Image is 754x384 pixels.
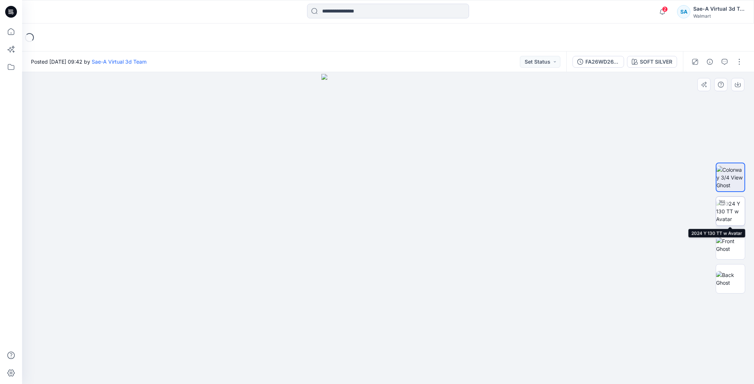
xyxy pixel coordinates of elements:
[677,5,690,18] div: SA
[716,200,745,223] img: 2024 Y 130 TT w Avatar
[704,56,716,68] button: Details
[572,56,624,68] button: FA26WD26_SOFT SILVER
[693,4,745,13] div: Sae-A Virtual 3d Team
[662,6,668,12] span: 2
[31,58,147,65] span: Posted [DATE] 09:42 by
[716,237,745,253] img: Front Ghost
[693,13,745,19] div: Walmart
[627,56,677,68] button: SOFT SILVER
[640,58,672,66] div: SOFT SILVER
[321,74,455,384] img: eyJhbGciOiJIUzI1NiIsImtpZCI6IjAiLCJzbHQiOiJzZXMiLCJ0eXAiOiJKV1QifQ.eyJkYXRhIjp7InR5cGUiOiJzdG9yYW...
[716,271,745,287] img: Back Ghost
[716,166,744,189] img: Colorway 3/4 View Ghost
[92,58,147,65] a: Sae-A Virtual 3d Team
[585,58,619,66] div: FA26WD26_SOFT SILVER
